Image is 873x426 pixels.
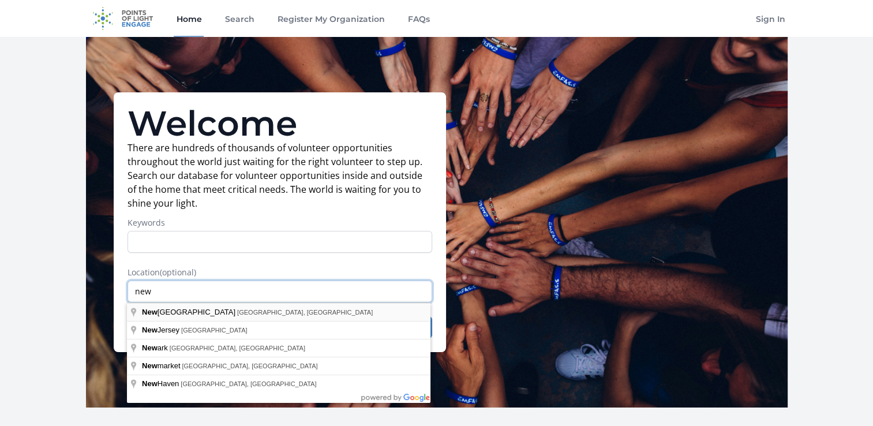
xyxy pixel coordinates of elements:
[142,343,158,352] span: New
[142,308,158,316] span: New
[142,361,182,370] span: market
[181,327,248,334] span: [GEOGRAPHIC_DATA]
[181,380,316,387] span: [GEOGRAPHIC_DATA], [GEOGRAPHIC_DATA]
[142,326,158,334] span: New
[170,345,305,352] span: [GEOGRAPHIC_DATA], [GEOGRAPHIC_DATA]
[160,267,196,278] span: (optional)
[142,343,170,352] span: ark
[128,106,432,141] h1: Welcome
[128,141,432,210] p: There are hundreds of thousands of volunteer opportunities throughout the world just waiting for ...
[182,363,317,369] span: [GEOGRAPHIC_DATA], [GEOGRAPHIC_DATA]
[142,308,237,316] span: [GEOGRAPHIC_DATA]
[142,379,181,388] span: Haven
[128,217,432,229] label: Keywords
[128,267,432,278] label: Location
[142,326,181,334] span: Jersey
[142,361,158,370] span: New
[237,309,373,316] span: [GEOGRAPHIC_DATA], [GEOGRAPHIC_DATA]
[128,281,432,302] input: Enter a location
[142,379,158,388] span: New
